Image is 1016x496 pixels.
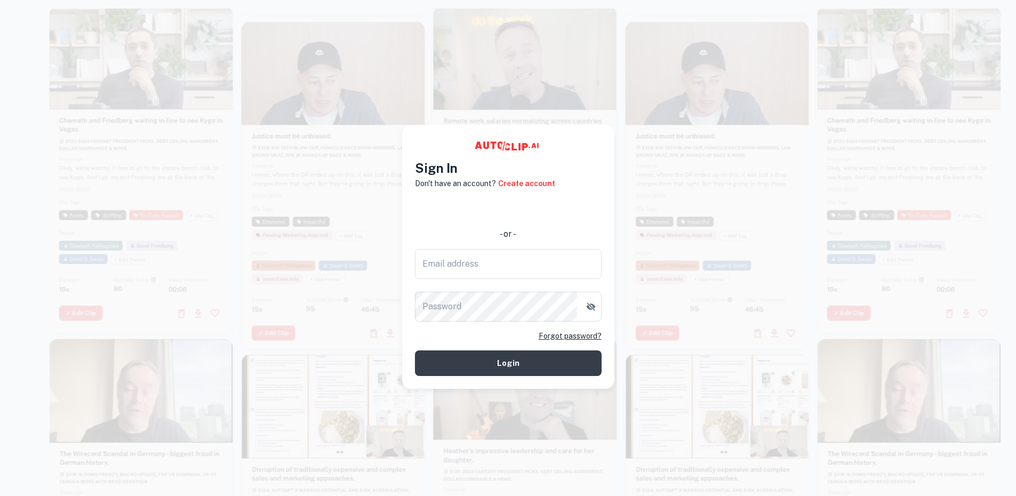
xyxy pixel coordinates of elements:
[415,158,602,178] h4: Sign In
[410,197,607,220] iframe: Sign in with Google Button
[415,178,496,189] p: Don't have an account?
[539,330,602,342] a: Forgot password?
[415,228,602,241] div: - or -
[498,178,555,189] a: Create account
[415,350,602,376] button: Login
